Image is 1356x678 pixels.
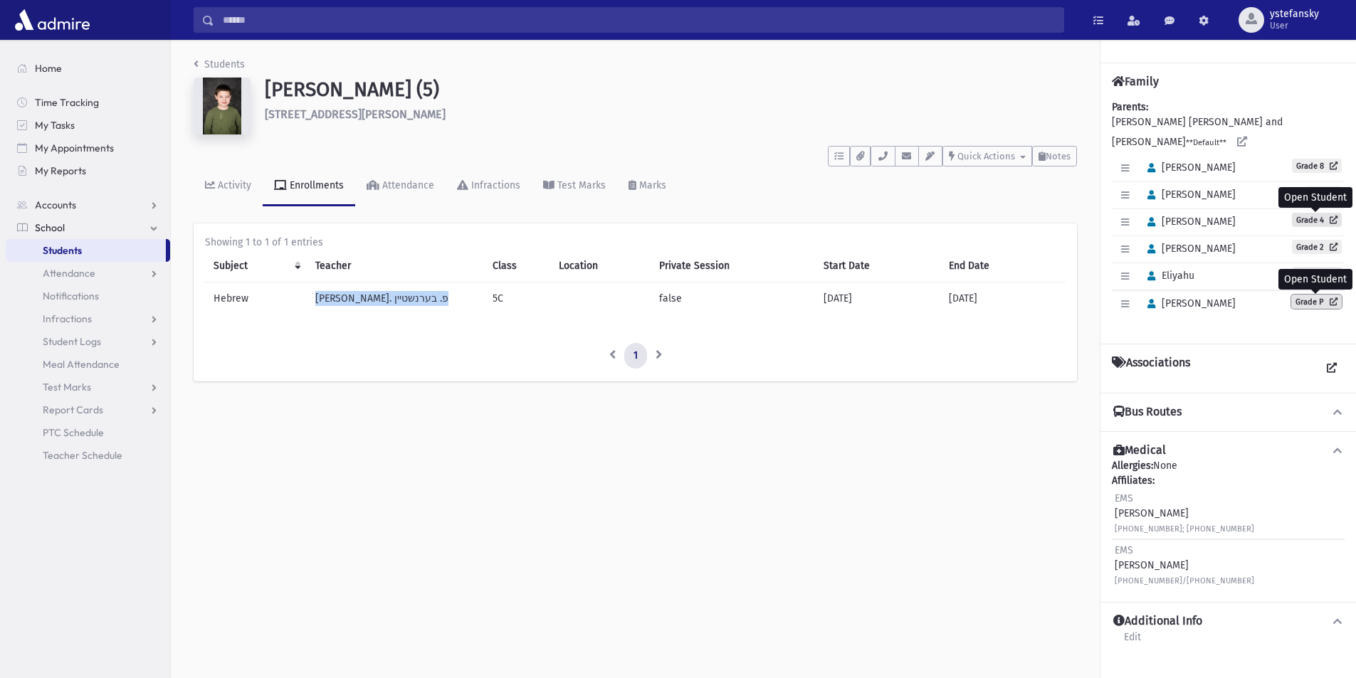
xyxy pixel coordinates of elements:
b: Affiliates: [1112,475,1155,487]
img: AdmirePro [11,6,93,34]
small: [PHONE_NUMBER]; [PHONE_NUMBER] [1115,524,1254,534]
a: My Tasks [6,114,170,137]
td: [DATE] [940,282,1066,315]
button: Quick Actions [942,146,1032,166]
td: false [651,282,816,315]
th: End Date [940,250,1066,282]
a: Student Logs [6,330,170,353]
a: Test Marks [6,376,170,398]
a: Attendance [6,262,170,285]
nav: breadcrumb [194,57,245,78]
a: Report Cards [6,398,170,421]
span: Home [35,62,62,75]
span: My Appointments [35,142,114,154]
a: Infractions [446,166,532,206]
span: School [35,221,65,234]
a: View all Associations [1319,356,1345,381]
span: My Tasks [35,119,75,132]
div: Test Marks [555,179,606,191]
a: Meal Attendance [6,353,170,376]
td: [DATE] [815,282,940,315]
span: [PERSON_NAME] [1141,243,1236,255]
th: Start Date [815,250,940,282]
span: Accounts [35,198,76,211]
b: Allergies: [1112,460,1153,472]
a: Edit [1123,629,1142,655]
h4: Bus Routes [1113,405,1182,420]
h4: Medical [1113,443,1166,458]
div: Open Student [1278,187,1352,208]
th: Class [484,250,550,282]
div: Infractions [468,179,520,191]
th: Private Session [651,250,816,282]
a: 1 [624,343,647,369]
a: PTC Schedule [6,421,170,444]
th: Teacher [307,250,483,282]
th: Location [550,250,651,282]
a: Test Marks [532,166,617,206]
h4: Additional Info [1113,614,1202,629]
span: PTC Schedule [43,426,104,439]
a: Grade 8 [1292,159,1342,173]
span: Quick Actions [957,151,1015,161]
span: Report Cards [43,403,103,416]
span: [PERSON_NAME] [1141,161,1236,174]
div: Marks [636,179,666,191]
a: School [6,216,170,239]
span: [PERSON_NAME] [1141,297,1236,309]
h1: [PERSON_NAME] (5) [265,78,1077,102]
span: Teacher Schedule [43,449,122,462]
a: Students [6,239,166,262]
input: Search [214,7,1063,33]
div: [PERSON_NAME] [1115,491,1254,536]
div: Open Student [1278,269,1352,290]
h4: Associations [1112,356,1190,381]
h6: [STREET_ADDRESS][PERSON_NAME] [265,107,1077,121]
a: Notifications [6,285,170,307]
span: Attendance [43,267,95,280]
span: Notes [1046,151,1071,161]
span: Time Tracking [35,96,99,109]
a: Infractions [6,307,170,330]
button: Bus Routes [1112,405,1345,420]
small: [PHONE_NUMBER]/[PHONE_NUMBER] [1115,576,1254,586]
span: Infractions [43,312,92,325]
a: Grade 4 [1292,213,1342,227]
a: Grade 2 [1292,240,1342,254]
td: 5C [484,282,550,315]
a: Teacher Schedule [6,444,170,467]
div: Attendance [379,179,434,191]
span: Eliyahu [1141,270,1194,282]
td: Hebrew [205,282,307,315]
span: Meal Attendance [43,358,120,371]
a: Time Tracking [6,91,170,114]
span: Notifications [43,290,99,302]
a: My Appointments [6,137,170,159]
span: [PERSON_NAME] [1141,189,1236,201]
a: Home [6,57,170,80]
div: Enrollments [287,179,344,191]
button: Additional Info [1112,614,1345,629]
th: Subject [205,250,307,282]
span: EMS [1115,544,1133,556]
a: Accounts [6,194,170,216]
div: Showing 1 to 1 of 1 entries [205,235,1066,250]
button: Notes [1032,146,1077,166]
b: Parents: [1112,101,1148,113]
span: User [1270,20,1319,31]
button: Medical [1112,443,1345,458]
a: Students [194,58,245,70]
a: Activity [194,166,263,206]
div: [PERSON_NAME] [PERSON_NAME] and [PERSON_NAME] [1112,100,1345,332]
td: [PERSON_NAME]. פ. בערנשטיין [307,282,483,315]
span: My Reports [35,164,86,177]
h4: Family [1112,75,1159,88]
div: None [1112,458,1345,590]
a: Attendance [355,166,446,206]
span: [PERSON_NAME] [1141,216,1236,228]
span: EMS [1115,492,1133,504]
a: Enrollments [263,166,355,206]
span: Students [43,244,82,257]
a: Marks [617,166,678,206]
span: ystefansky [1270,9,1319,20]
